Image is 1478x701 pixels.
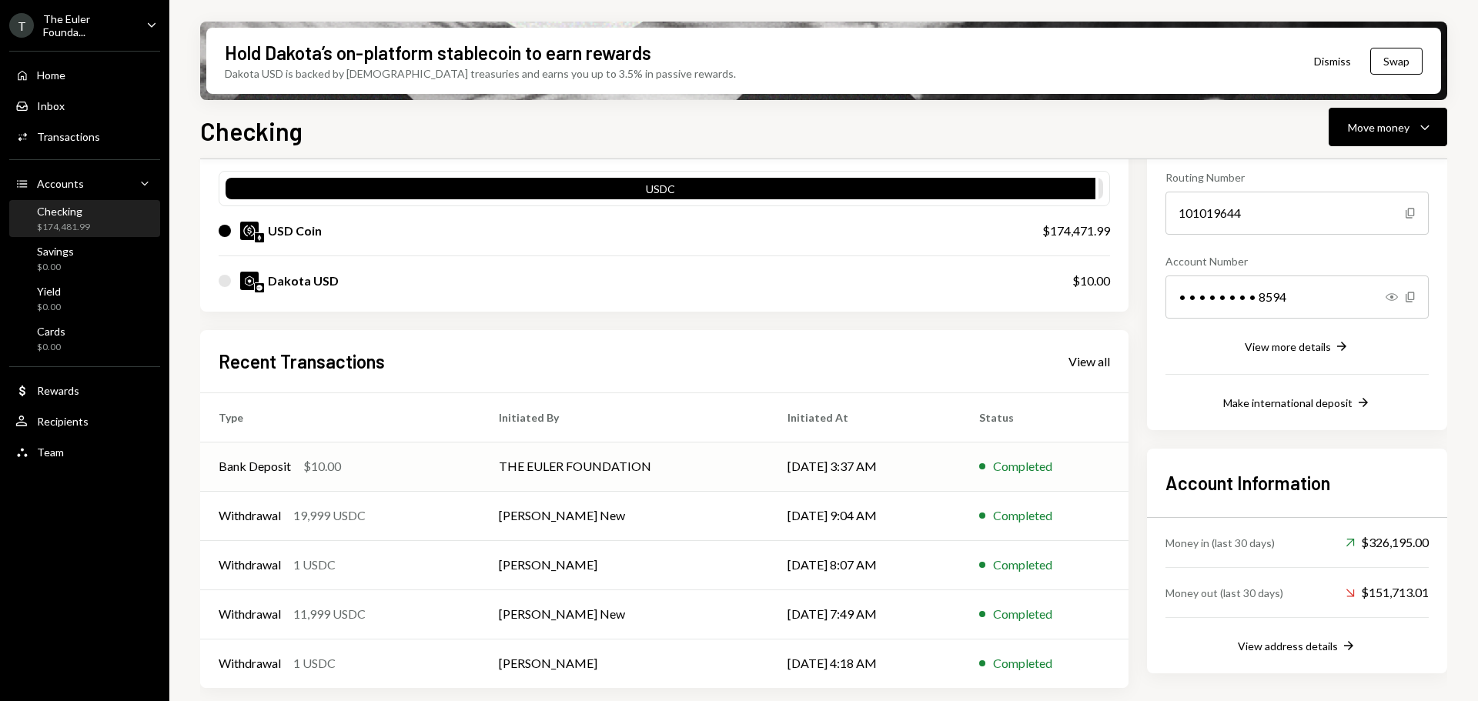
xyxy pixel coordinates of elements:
h1: Checking [200,115,303,146]
th: Initiated At [769,392,961,442]
th: Initiated By [480,392,769,442]
div: T [9,13,34,38]
td: [DATE] 3:37 AM [769,442,961,491]
td: THE EULER FOUNDATION [480,442,769,491]
div: Make international deposit [1223,396,1353,409]
div: 1 USDC [293,556,336,574]
div: View more details [1245,340,1331,353]
div: Inbox [37,99,65,112]
div: $0.00 [37,341,65,354]
a: Transactions [9,122,160,150]
td: [DATE] 8:07 AM [769,540,961,589]
div: Money out (last 30 days) [1165,585,1283,601]
div: View address details [1238,639,1338,653]
div: Withdrawal [219,605,281,623]
div: Yield [37,285,61,298]
div: $151,713.01 [1346,583,1429,602]
div: $10.00 [1072,272,1110,290]
a: Rewards [9,376,160,404]
div: $326,195.00 [1346,533,1429,552]
div: Account Number [1165,253,1429,269]
button: Dismiss [1295,43,1370,79]
a: Home [9,61,160,88]
td: [DATE] 4:18 AM [769,639,961,688]
div: Bank Deposit [219,457,291,476]
div: $0.00 [37,261,74,274]
div: $10.00 [303,457,341,476]
div: Completed [993,605,1052,623]
div: Routing Number [1165,169,1429,185]
div: Completed [993,556,1052,574]
div: Dakota USD is backed by [DEMOGRAPHIC_DATA] treasuries and earns you up to 3.5% in passive rewards. [225,65,736,82]
div: Completed [993,457,1052,476]
div: $174,471.99 [1042,222,1110,240]
td: [PERSON_NAME] [480,639,769,688]
div: Completed [993,654,1052,673]
button: Make international deposit [1223,395,1371,412]
td: [PERSON_NAME] [480,540,769,589]
div: 1 USDC [293,654,336,673]
div: Hold Dakota’s on-platform stablecoin to earn rewards [225,40,651,65]
button: Move money [1329,108,1447,146]
a: Team [9,438,160,466]
div: $0.00 [37,301,61,314]
div: • • • • • • • • 8594 [1165,275,1429,319]
div: Dakota USD [268,272,339,290]
div: View all [1068,354,1110,369]
img: base-mainnet [255,283,264,292]
div: Withdrawal [219,654,281,673]
div: USDC [226,181,1095,202]
img: DKUSD [240,272,259,290]
a: Checking$174,481.99 [9,200,160,237]
div: Transactions [37,130,100,143]
h2: Account Information [1165,470,1429,496]
h2: Recent Transactions [219,349,385,374]
a: View all [1068,352,1110,369]
div: Money in (last 30 days) [1165,535,1275,551]
div: Withdrawal [219,556,281,574]
div: Accounts [37,177,84,190]
button: View address details [1238,638,1356,655]
div: Cards [37,325,65,338]
button: View more details [1245,339,1349,356]
a: Recipients [9,407,160,435]
div: 19,999 USDC [293,506,366,525]
td: [DATE] 7:49 AM [769,589,961,639]
button: Swap [1370,48,1423,75]
div: Rewards [37,384,79,397]
th: Type [200,392,480,442]
div: 101019644 [1165,192,1429,235]
div: Recipients [37,415,89,428]
div: 11,999 USDC [293,605,366,623]
div: Savings [37,245,74,258]
img: ethereum-mainnet [255,233,264,242]
div: Withdrawal [219,506,281,525]
div: Move money [1348,119,1409,135]
a: Inbox [9,92,160,119]
div: Home [37,68,65,82]
div: Checking [37,205,90,218]
div: Completed [993,506,1052,525]
div: $174,481.99 [37,221,90,234]
div: Team [37,446,64,459]
td: [DATE] 9:04 AM [769,491,961,540]
a: Cards$0.00 [9,320,160,357]
div: USD Coin [268,222,322,240]
a: Yield$0.00 [9,280,160,317]
img: USDC [240,222,259,240]
div: The Euler Founda... [43,12,134,38]
td: [PERSON_NAME] New [480,491,769,540]
td: [PERSON_NAME] New [480,589,769,639]
a: Accounts [9,169,160,197]
a: Savings$0.00 [9,240,160,277]
th: Status [961,392,1129,442]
